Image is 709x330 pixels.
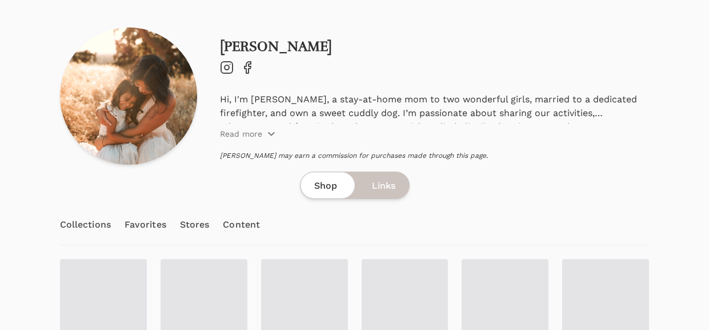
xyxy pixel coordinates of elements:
[60,205,111,245] a: Collections
[125,205,166,245] a: Favorites
[220,38,332,55] a: [PERSON_NAME]
[372,179,395,193] span: Links
[220,128,262,140] p: Read more
[220,151,650,160] p: [PERSON_NAME] may earn a commission for purchases made through this page.
[223,205,260,245] a: Content
[60,27,197,165] img: Profile picture
[220,128,276,140] button: Read more
[220,93,650,120] p: Hi, I'm [PERSON_NAME], a stay-at-home mom to two wonderful girls, married to a dedicated firefigh...
[180,205,210,245] a: Stores
[314,179,337,193] span: Shop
